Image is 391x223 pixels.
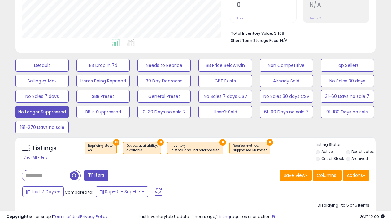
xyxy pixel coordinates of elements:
button: Items Being Repriced [76,75,130,87]
h5: Listings [33,144,57,153]
a: Terms of Use [53,214,79,220]
div: Last InventoryLab Update: 4 hours ago, requires user action. [139,214,385,220]
button: Already Sold [260,75,313,87]
button: Top Sellers [321,59,374,72]
button: 30 Day Decrease [137,75,191,87]
li: $408 [231,29,365,37]
span: Compared to: [65,189,93,195]
span: Buybox availability : [126,143,158,153]
button: Last 7 Days [22,186,64,197]
a: 1 listing [216,214,230,220]
button: Filters [84,170,108,181]
span: Sep-01 - Sep-07 [105,189,141,195]
button: No Longer Suppressed [15,106,69,118]
span: Reprice method : [233,143,267,153]
label: Deactivated [351,149,375,154]
div: available [126,148,158,152]
span: Inventory : [171,143,220,153]
button: General Preset [137,90,191,103]
div: on [88,148,113,152]
button: No Sales 7 days CSV [198,90,252,103]
button: × [113,139,119,146]
p: Listing States: [316,142,376,148]
button: SBB Preset [76,90,130,103]
div: seller snap | | [6,214,107,220]
label: Active [321,149,333,154]
button: No Sales 7 days [15,90,69,103]
label: Out of Stock [321,156,344,161]
button: Needs to Reprice [137,59,191,72]
h2: 0 [237,1,296,10]
button: Save View [280,170,312,181]
button: 0-30 Days no sale 7 [137,106,191,118]
span: 2025-09-15 12:00 GMT [360,214,385,220]
div: Suppressed BB Preset [233,148,267,152]
button: Actions [343,170,369,181]
span: Last 7 Days [32,189,56,195]
button: Selling @ Max [15,75,69,87]
button: BB Price Below Min [198,59,252,72]
button: Default [15,59,69,72]
strong: Copyright [6,214,29,220]
button: Columns [313,170,342,181]
button: × [267,139,273,146]
span: Columns [317,172,336,178]
button: CPT Exists [198,75,252,87]
button: No Sales 30 days CSV [260,90,313,103]
div: Clear All Filters [22,155,49,160]
small: Prev: 0 [237,16,245,20]
button: 181-270 Days no sale [15,121,69,133]
button: × [219,139,226,146]
b: Short Term Storage Fees: [231,38,279,43]
button: Hasn't Sold [198,106,252,118]
label: Archived [351,156,368,161]
button: 91-180 Days no sale [321,106,374,118]
div: in stock and fba backordered [171,148,220,152]
button: BB Drop in 7d [76,59,130,72]
b: Total Inventory Value: [231,31,273,36]
div: Displaying 1 to 5 of 5 items [318,203,369,208]
button: No Sales 30 days [321,75,374,87]
small: Prev: N/A [310,16,322,20]
button: BB is Suppressed [76,106,130,118]
span: N/A [280,37,288,43]
h2: N/A [310,1,369,10]
button: Non Competitive [260,59,313,72]
button: × [157,139,164,146]
span: Repricing state : [88,143,113,153]
button: 61-90 Days no sale 7 [260,106,313,118]
button: Sep-01 - Sep-07 [96,186,148,197]
a: Privacy Policy [80,214,107,220]
button: 31-60 Days no sale 7 [321,90,374,103]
